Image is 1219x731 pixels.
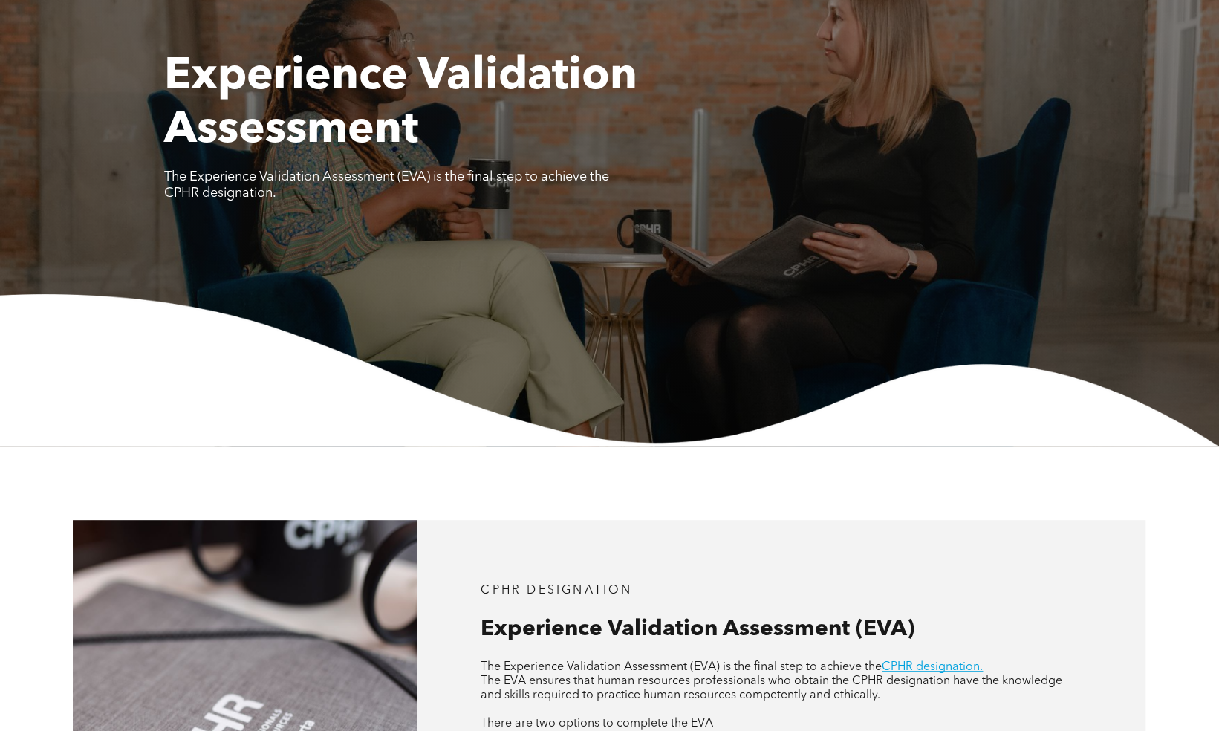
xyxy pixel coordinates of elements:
span: Experience Validation Assessment (EVA) [481,618,914,640]
span: There are two options to complete the EVA [481,718,713,730]
a: CPHR designation. [882,661,983,673]
span: The EVA ensures that human resources professionals who obtain the CPHR designation have the knowl... [481,675,1062,701]
span: The Experience Validation Assessment (EVA) is the final step to achieve the [481,661,882,673]
span: CPHR DESIGNATION [481,585,632,597]
span: The Experience Validation Assessment (EVA) is the final step to achieve the CPHR designation. [164,170,609,200]
span: Experience Validation Assessment [164,55,637,153]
